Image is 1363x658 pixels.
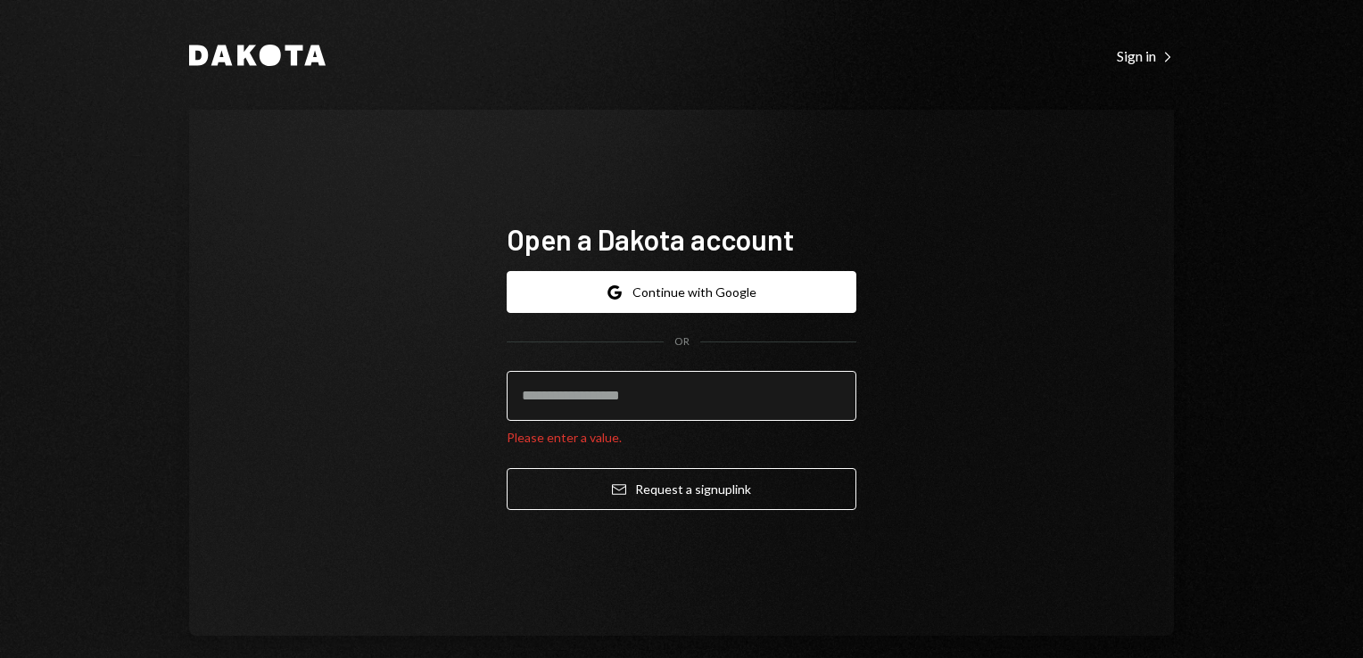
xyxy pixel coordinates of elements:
[1117,47,1174,65] div: Sign in
[507,271,856,313] button: Continue with Google
[507,468,856,510] button: Request a signuplink
[674,334,690,350] div: OR
[507,428,856,447] div: Please enter a value.
[1117,45,1174,65] a: Sign in
[507,221,856,257] h1: Open a Dakota account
